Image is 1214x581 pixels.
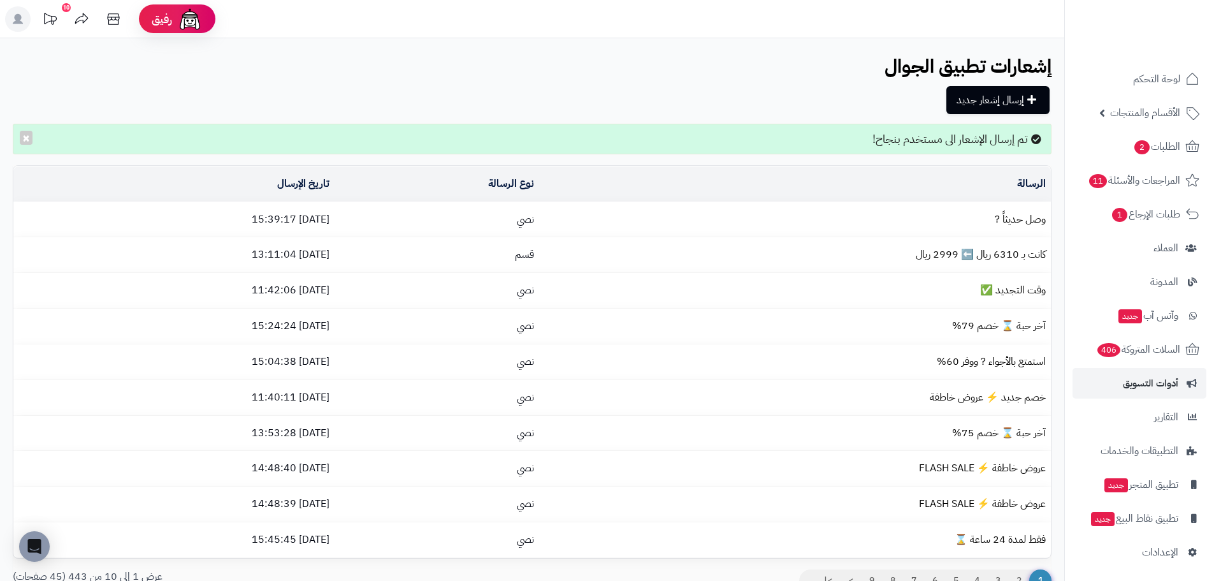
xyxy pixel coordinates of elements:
span: التقارير [1154,408,1178,426]
b: إشعارات تطبيق الجوال [885,52,1051,80]
td: نصي [335,273,539,308]
div: Open Intercom Messenger [19,531,50,562]
a: خصم جديد ⚡ عروض خاطفة [930,390,1046,405]
a: المدونة [1073,267,1206,297]
a: العملاء [1073,233,1206,263]
span: السلات المتروكة [1096,341,1180,358]
span: جديد [1104,478,1128,492]
a: المراجعات والأسئلة11 [1073,165,1206,196]
a: تطبيق المتجرجديد [1073,469,1206,500]
span: العملاء [1153,239,1178,257]
a: التقارير [1073,402,1206,432]
span: طلبات الإرجاع [1111,205,1180,223]
span: 1 [1112,208,1127,222]
a: وآتس آبجديد [1073,300,1206,331]
a: الرسالة [1017,176,1046,191]
span: 406 [1097,343,1120,357]
a: السلات المتروكة406 [1073,334,1206,365]
td: نصي [335,309,539,344]
span: التطبيقات والخدمات [1101,442,1178,460]
a: لوحة التحكم [1073,64,1206,94]
a: التطبيقات والخدمات [1073,436,1206,466]
a: وقت التجديد ✅ [980,283,1046,298]
img: logo-2.png [1127,33,1202,59]
a: نوع الرسالة [488,176,534,191]
td: نصي [335,487,539,522]
td: نصي [335,380,539,415]
span: 11 [1089,174,1107,188]
td: نصي [335,451,539,486]
a: عروض خاطفة ⚡ FLASH SALE [919,460,1046,476]
span: الطلبات [1133,138,1180,156]
td: نصي [335,522,539,557]
a: آخر حبة ⌛ خصم 75% [952,425,1046,441]
span: الأقسام والمنتجات [1110,104,1180,122]
span: وآتس آب [1117,307,1178,325]
span: المراجعات والأسئلة [1088,172,1180,189]
span: 2 [1134,140,1150,154]
span: جديد [1091,512,1115,526]
a: كانت بـ 6310 ريال ⬅️ 2999 ريال [916,247,1046,262]
a: تاريخ الإرسال [277,176,329,191]
span: أدوات التسويق [1123,374,1178,392]
span: رفيق [152,11,172,27]
a: إرسال إشعار جديد [946,86,1050,114]
img: ai-face.png [177,6,203,32]
span: لوحة التحكم [1133,70,1180,88]
a: طلبات الإرجاع1 [1073,199,1206,230]
a: وصل حديثاً ? [995,212,1046,227]
td: [DATE] 15:24:24 [13,309,335,344]
a: تطبيق نقاط البيعجديد [1073,503,1206,534]
td: نصي [335,416,539,451]
td: [DATE] 14:48:40 [13,451,335,486]
a: عروض خاطفة ⚡ FLASH SALE [919,496,1046,511]
td: نصي [335,344,539,379]
div: 10 [62,3,71,12]
td: [DATE] 15:45:45 [13,522,335,557]
a: استمتع بالأجواء ? ووفر 60% [937,354,1046,369]
td: [DATE] 13:11:04 [13,237,335,272]
td: [DATE] 14:48:39 [13,487,335,522]
a: آخر حبة ⌛ خصم 79% [952,318,1046,334]
div: تم إرسال الإشعار الى مستخدم بنجاح! [13,124,1051,154]
a: أدوات التسويق [1073,368,1206,399]
span: تطبيق المتجر [1103,476,1178,494]
td: [DATE] 13:53:28 [13,416,335,451]
td: [DATE] 11:42:06 [13,273,335,308]
span: الإعدادات [1142,543,1178,561]
td: [DATE] 15:39:17 [13,202,335,237]
span: تطبيق نقاط البيع [1090,510,1178,527]
td: قسم [335,237,539,272]
span: جديد [1118,309,1142,323]
td: [DATE] 15:04:38 [13,344,335,379]
a: فقط لمدة 24 ساعة ⌛ [955,532,1046,547]
a: الإعدادات [1073,537,1206,568]
span: المدونة [1150,273,1178,291]
button: × [20,131,33,145]
a: الطلبات2 [1073,131,1206,162]
a: تحديثات المنصة [34,6,66,35]
td: نصي [335,202,539,237]
td: [DATE] 11:40:11 [13,380,335,415]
